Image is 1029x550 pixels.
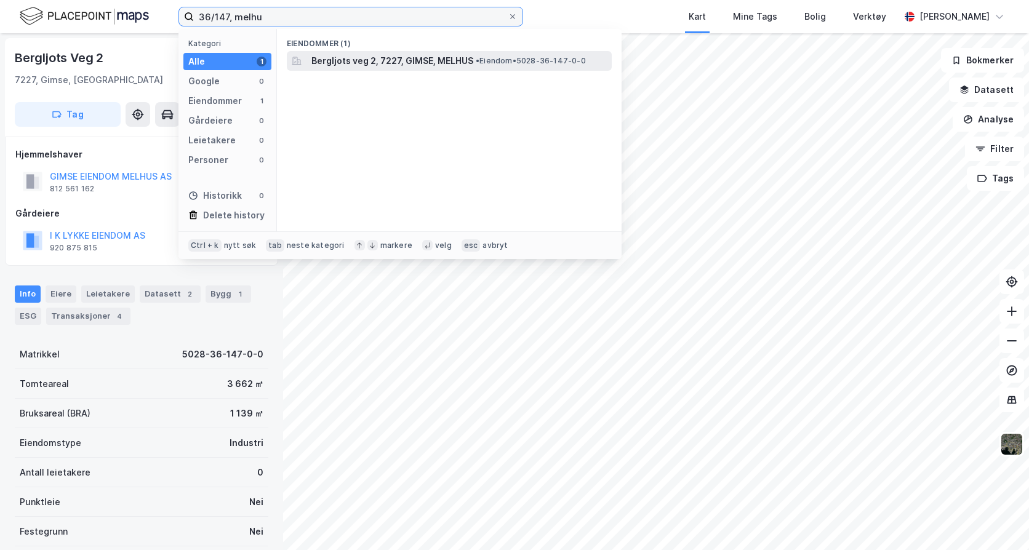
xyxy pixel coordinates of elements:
div: Gårdeiere [188,113,233,128]
div: nytt søk [224,241,257,250]
div: Alle [188,54,205,69]
button: Datasett [949,78,1024,102]
div: Industri [230,436,263,450]
div: Datasett [140,285,201,303]
button: Analyse [953,107,1024,132]
iframe: Chat Widget [967,491,1029,550]
div: Nei [249,495,263,509]
div: Matrikkel [20,347,60,362]
span: Bergljots veg 2, 7227, GIMSE, MELHUS [311,54,473,68]
div: 1 [257,57,266,66]
div: Nei [249,524,263,539]
div: Leietakere [81,285,135,303]
div: Google [188,74,220,89]
div: Festegrunn [20,524,68,539]
div: 4 [113,310,126,322]
div: Bolig [804,9,826,24]
img: 9k= [1000,432,1023,456]
div: ESG [15,308,41,325]
div: 0 [257,135,266,145]
div: Punktleie [20,495,60,509]
div: Hjemmelshaver [15,147,268,162]
div: tab [266,239,284,252]
div: neste kategori [287,241,345,250]
div: Mine Tags [733,9,777,24]
button: Bokmerker [941,48,1024,73]
div: 7227, Gimse, [GEOGRAPHIC_DATA] [15,73,163,87]
div: 0 [257,155,266,165]
span: • [476,56,479,65]
div: 5028-36-147-0-0 [182,347,263,362]
div: Eiere [46,285,76,303]
div: esc [462,239,481,252]
div: Kart [689,9,706,24]
div: markere [380,241,412,250]
div: [PERSON_NAME] [919,9,990,24]
div: 0 [257,116,266,126]
div: 3 662 ㎡ [227,377,263,391]
div: Kategori [188,39,271,48]
div: 1 [257,96,266,106]
div: Personer [188,153,228,167]
div: Transaksjoner [46,308,130,325]
div: 1 [234,288,246,300]
div: Kontrollprogram for chat [967,491,1029,550]
div: Delete history [203,208,265,223]
div: 1 139 ㎡ [230,406,263,421]
div: Gårdeiere [15,206,268,221]
div: 0 [257,191,266,201]
div: Info [15,285,41,303]
div: Bruksareal (BRA) [20,406,90,421]
div: Eiendommer (1) [277,29,622,51]
button: Filter [965,137,1024,161]
div: Historikk [188,188,242,203]
div: 0 [257,76,266,86]
div: Bygg [206,285,251,303]
div: velg [435,241,452,250]
span: Eiendom • 5028-36-147-0-0 [476,56,586,66]
button: Tag [15,102,121,127]
div: avbryt [482,241,508,250]
img: logo.f888ab2527a4732fd821a326f86c7f29.svg [20,6,149,27]
div: Verktøy [853,9,886,24]
button: Tags [967,166,1024,191]
div: Antall leietakere [20,465,90,480]
div: Ctrl + k [188,239,222,252]
div: 812 561 162 [50,184,94,194]
div: Eiendomstype [20,436,81,450]
div: Bergljots Veg 2 [15,48,106,68]
div: 0 [257,465,263,480]
input: Søk på adresse, matrikkel, gårdeiere, leietakere eller personer [194,7,508,26]
div: 920 875 815 [50,243,97,253]
div: 2 [183,288,196,300]
div: Tomteareal [20,377,69,391]
div: Leietakere [188,133,236,148]
div: Eiendommer [188,94,242,108]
